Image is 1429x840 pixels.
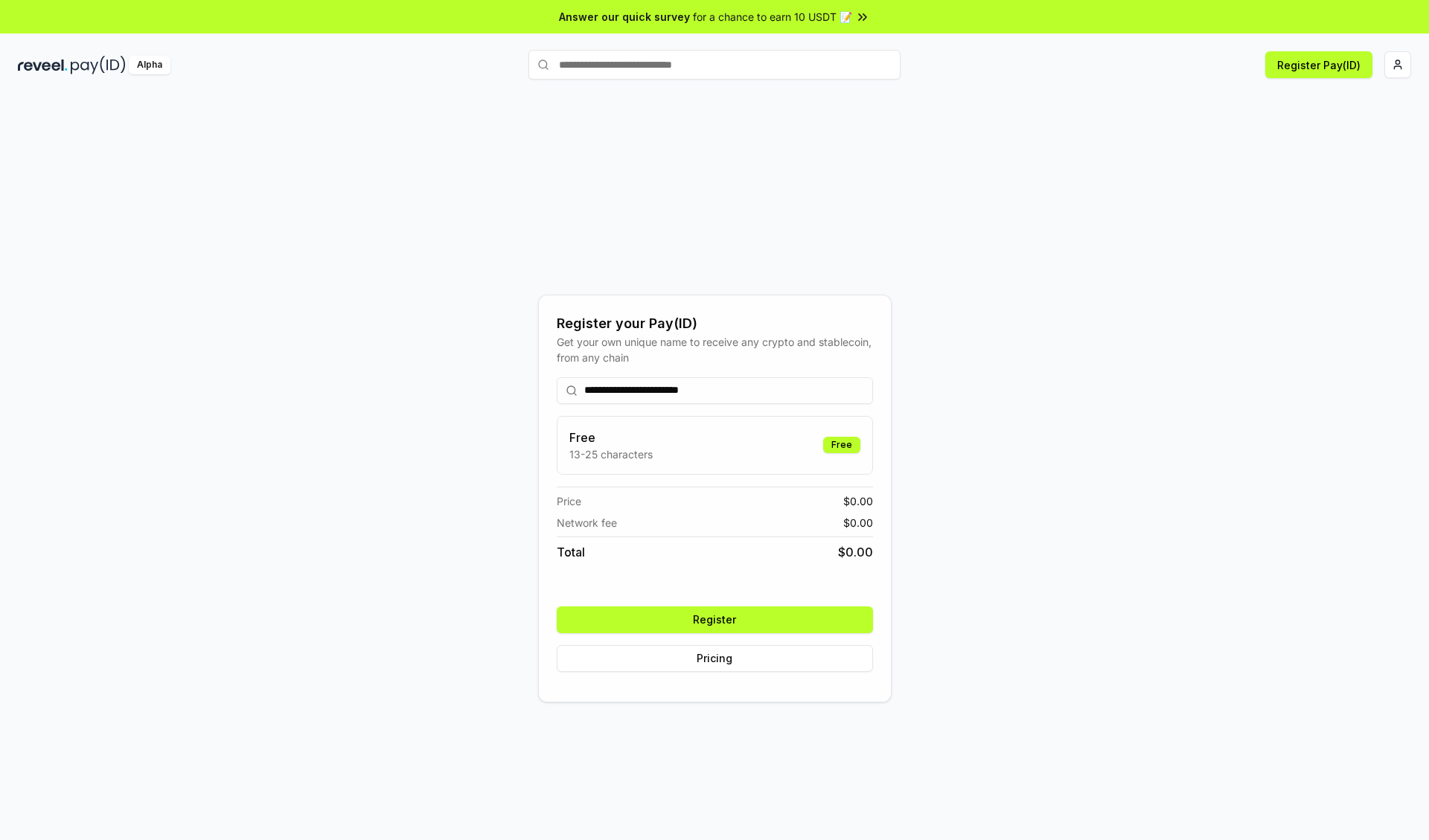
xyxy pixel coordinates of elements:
[823,437,860,453] div: Free
[557,543,585,561] span: Total
[557,313,873,334] div: Register your Pay(ID)
[557,645,873,672] button: Pricing
[569,446,653,462] p: 13-25 characters
[557,493,581,509] span: Price
[559,9,690,25] span: Answer our quick survey
[557,334,873,365] div: Get your own unique name to receive any crypto and stablecoin, from any chain
[129,56,170,74] div: Alpha
[843,515,873,530] span: $ 0.00
[838,543,873,561] span: $ 0.00
[18,56,68,74] img: reveel_dark
[843,493,873,509] span: $ 0.00
[71,56,126,74] img: pay_id
[1265,51,1372,78] button: Register Pay(ID)
[557,515,617,530] span: Network fee
[557,606,873,633] button: Register
[569,429,653,446] h3: Free
[693,9,852,25] span: for a chance to earn 10 USDT 📝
